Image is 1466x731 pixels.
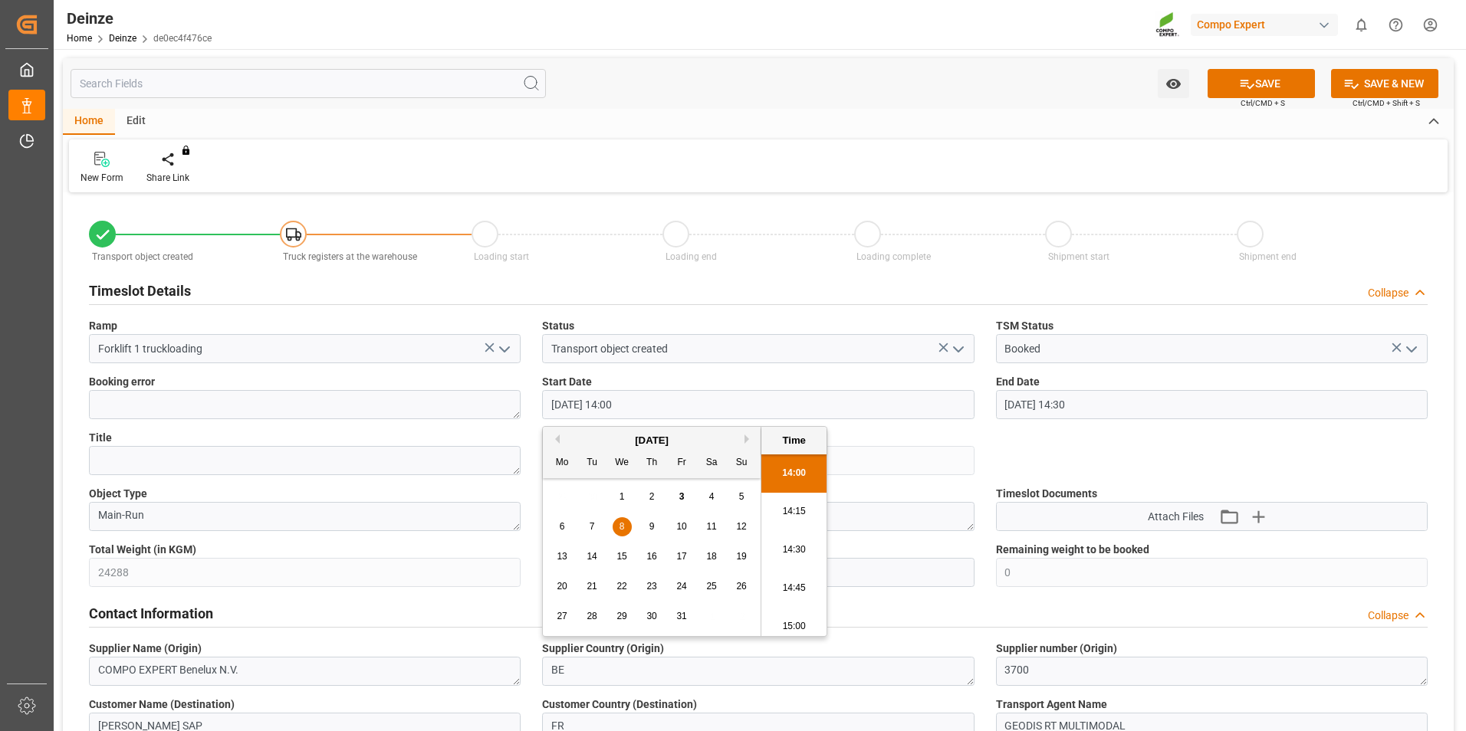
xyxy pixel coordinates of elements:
div: Su [732,454,751,473]
span: 28 [587,611,597,621]
input: DD.MM.YYYY HH:MM [996,390,1428,419]
div: Choose Sunday, October 26th, 2025 [732,577,751,596]
div: Edit [115,109,157,135]
span: Ramp [89,318,117,334]
button: open menu [945,337,968,361]
span: 6 [560,521,565,532]
span: Ctrl/CMD + S [1241,97,1285,109]
input: DD.MM.YYYY HH:MM [542,390,974,419]
span: Total Weight (in KGM) [89,542,196,558]
span: 4 [709,491,715,502]
button: show 0 new notifications [1344,8,1379,42]
span: 21 [587,581,597,592]
span: Title [89,430,112,446]
span: Customer Name (Destination) [89,697,235,713]
span: 20 [557,581,567,592]
a: Home [67,33,92,44]
button: Compo Expert [1191,10,1344,39]
li: 14:30 [761,531,827,569]
div: Choose Saturday, October 4th, 2025 [702,487,721,506]
span: Supplier Name (Origin) [89,641,202,657]
img: Screenshot%202023-09-29%20at%2010.02.21.png_1712312052.png [1155,11,1180,38]
span: 3 [679,491,685,502]
a: Deinze [109,33,136,44]
span: Loading complete [856,251,931,262]
span: 19 [736,551,746,562]
div: Choose Sunday, October 5th, 2025 [732,487,751,506]
li: 14:00 [761,454,827,493]
button: SAVE & NEW [1331,69,1438,98]
span: 14 [587,551,597,562]
div: New Form [81,171,123,185]
span: Supplier number (Origin) [996,641,1117,657]
span: 15 [616,551,626,562]
span: 13 [557,551,567,562]
span: Object Type [89,486,147,502]
div: Choose Thursday, October 9th, 2025 [643,517,662,536]
li: 15:00 [761,608,827,646]
span: 27 [557,611,567,621]
div: Choose Thursday, October 16th, 2025 [643,547,662,566]
li: 14:15 [761,493,827,531]
div: Deinze [67,7,212,30]
button: open menu [1158,69,1189,98]
div: Choose Tuesday, October 28th, 2025 [583,607,602,626]
div: Choose Friday, October 10th, 2025 [672,517,692,536]
div: Choose Friday, October 17th, 2025 [672,547,692,566]
div: Choose Sunday, October 19th, 2025 [732,547,751,566]
button: Previous Month [551,434,560,444]
span: End Date [996,374,1040,390]
div: We [613,454,632,473]
span: TSM Status [996,318,1053,334]
span: 10 [676,521,686,532]
span: Shipment start [1048,251,1109,262]
div: Choose Wednesday, October 29th, 2025 [613,607,632,626]
span: Booking error [89,374,155,390]
div: Choose Wednesday, October 15th, 2025 [613,547,632,566]
div: Choose Friday, October 24th, 2025 [672,577,692,596]
span: 17 [676,551,686,562]
div: Choose Tuesday, October 7th, 2025 [583,517,602,536]
div: Choose Wednesday, October 22nd, 2025 [613,577,632,596]
span: Status [542,318,574,334]
div: Choose Friday, October 3rd, 2025 [672,487,692,506]
span: Transport Agent Name [996,697,1107,713]
span: 9 [649,521,655,532]
input: Search Fields [71,69,546,98]
li: 14:45 [761,569,827,608]
span: Shipment end [1239,251,1297,262]
span: 23 [646,581,656,592]
span: 30 [646,611,656,621]
div: Th [643,454,662,473]
span: Customer Country (Destination) [542,697,697,713]
div: Time [765,433,823,448]
div: Choose Tuesday, October 14th, 2025 [583,547,602,566]
div: Choose Wednesday, October 1st, 2025 [613,487,632,506]
div: Choose Monday, October 13th, 2025 [553,547,572,566]
span: Attach Files [1148,509,1204,525]
span: 25 [706,581,716,592]
div: Compo Expert [1191,14,1338,36]
span: 7 [590,521,595,532]
button: open menu [1399,337,1422,361]
button: Next Month [745,434,754,444]
div: Mo [553,454,572,473]
textarea: COMPO EXPERT Benelux N.V. [89,657,521,686]
input: Type to search/select [542,334,974,363]
span: 12 [736,521,746,532]
div: Fr [672,454,692,473]
span: 8 [620,521,625,532]
button: SAVE [1208,69,1315,98]
div: Choose Sunday, October 12th, 2025 [732,517,751,536]
span: Remaining weight to be booked [996,542,1149,558]
span: 26 [736,581,746,592]
button: Help Center [1379,8,1413,42]
span: Transport object created [92,251,193,262]
span: 22 [616,581,626,592]
span: Ctrl/CMD + Shift + S [1353,97,1420,109]
div: Choose Friday, October 31st, 2025 [672,607,692,626]
input: Type to search/select [89,334,521,363]
div: Choose Saturday, October 25th, 2025 [702,577,721,596]
div: Choose Monday, October 6th, 2025 [553,517,572,536]
span: 18 [706,551,716,562]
